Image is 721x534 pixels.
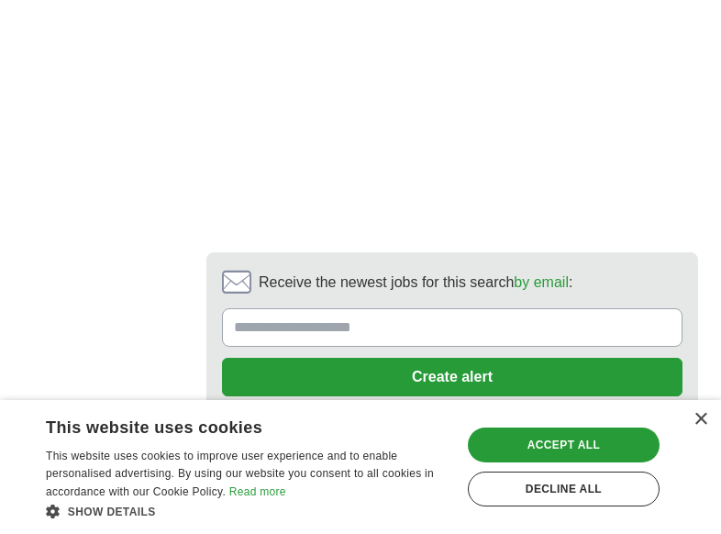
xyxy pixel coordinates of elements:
[259,272,572,294] span: Receive the newest jobs for this search :
[693,413,707,427] div: Close
[222,358,682,396] button: Create alert
[229,485,286,498] a: Read more, opens a new window
[468,472,660,506] div: Decline all
[46,502,449,520] div: Show details
[68,506,156,518] span: Show details
[46,450,434,499] span: This website uses cookies to improve user experience and to enable personalised advertising. By u...
[468,428,660,462] div: Accept all
[514,274,569,290] a: by email
[46,411,403,439] div: This website uses cookies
